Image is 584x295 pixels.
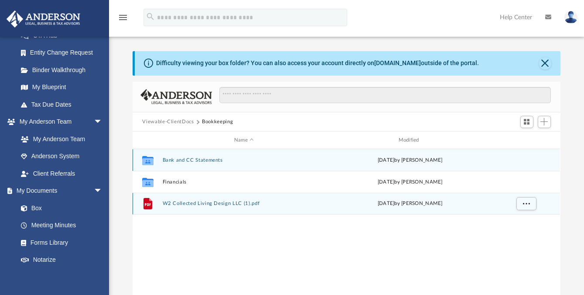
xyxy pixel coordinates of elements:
[329,136,492,144] div: Modified
[374,59,421,66] a: [DOMAIN_NAME]
[118,17,128,23] a: menu
[12,61,116,79] a: Binder Walkthrough
[378,180,395,184] span: [DATE]
[378,201,395,206] span: [DATE]
[12,217,111,234] a: Meeting Minutes
[146,12,155,21] i: search
[219,87,550,104] input: Search files and folders
[163,179,325,185] button: Financials
[162,136,325,144] div: Name
[329,156,492,164] div: [DATE] by [PERSON_NAME]
[6,113,111,131] a: My Anderson Teamarrow_drop_down
[6,182,111,200] a: My Documentsarrow_drop_down
[12,199,107,217] a: Box
[12,165,111,182] a: Client Referrals
[94,113,111,131] span: arrow_drop_down
[329,200,492,208] div: by [PERSON_NAME]
[137,136,158,144] div: id
[142,118,194,126] button: Viewable-ClientDocs
[156,59,479,68] div: Difficulty viewing your box folder? You can also access your account directly on outside of the p...
[12,96,116,113] a: Tax Due Dates
[538,116,551,128] button: Add
[4,10,83,28] img: Anderson Advisors Platinum Portal
[539,57,551,69] button: Close
[12,44,116,62] a: Entity Change Request
[516,197,536,210] button: More options
[94,182,111,200] span: arrow_drop_down
[202,118,233,126] button: Bookkeeping
[163,201,325,206] button: W2 Collected Living Design LLC (1).pdf
[118,12,128,23] i: menu
[329,178,492,186] div: by [PERSON_NAME]
[495,136,557,144] div: id
[12,148,111,165] a: Anderson System
[564,11,577,24] img: User Pic
[520,116,533,128] button: Switch to Grid View
[12,130,107,148] a: My Anderson Team
[12,234,107,251] a: Forms Library
[12,251,111,269] a: Notarize
[12,79,111,96] a: My Blueprint
[163,157,325,163] button: Bank and CC Statements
